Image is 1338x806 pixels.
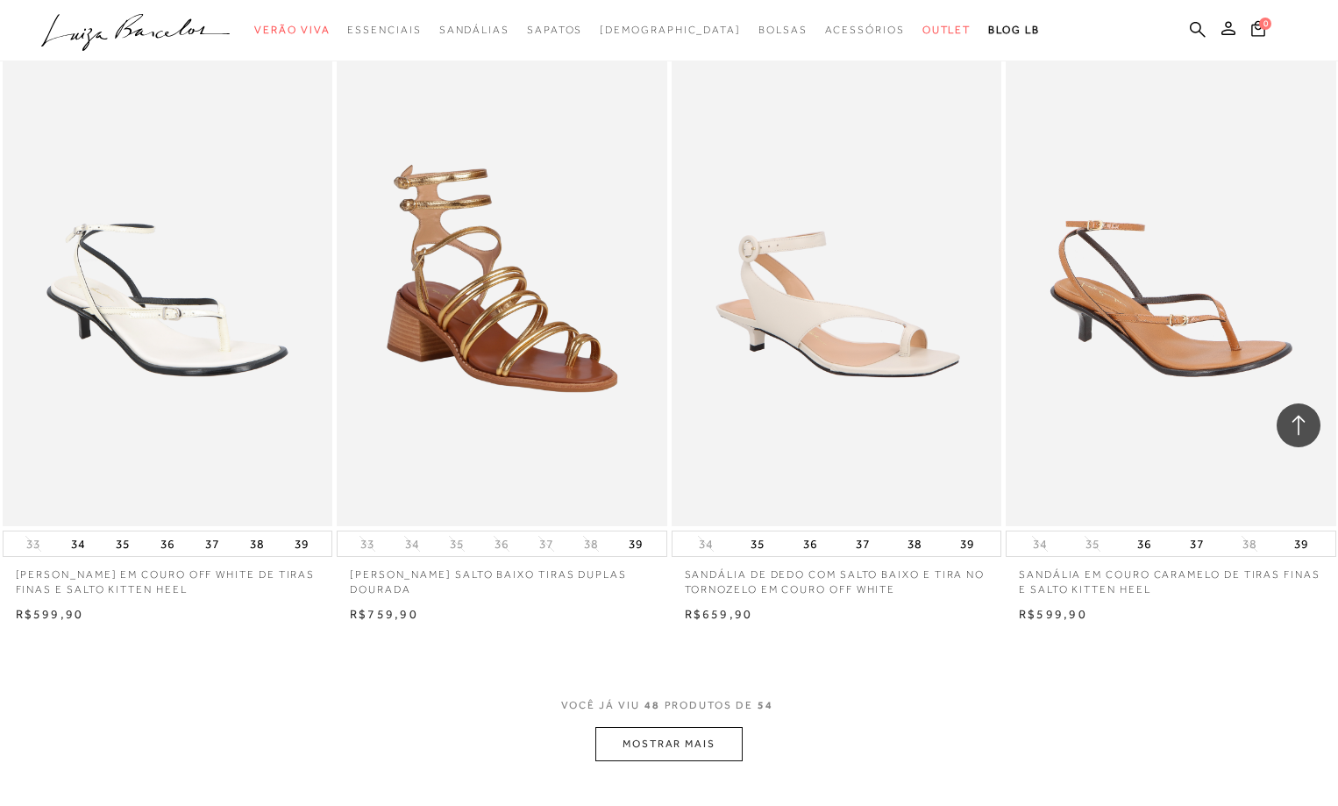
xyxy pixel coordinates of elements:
[850,531,875,556] button: 37
[66,531,90,556] button: 34
[1132,531,1157,556] button: 36
[825,24,905,36] span: Acessórios
[16,607,84,621] span: R$599,90
[955,531,979,556] button: 39
[623,531,648,556] button: 39
[988,14,1039,46] a: BLOG LB
[350,607,418,621] span: R$759,90
[745,531,770,556] button: 35
[758,14,808,46] a: categoryNavScreenReaderText
[3,557,333,597] a: [PERSON_NAME] EM COURO OFF WHITE DE TIRAS FINAS E SALTO KITTEN HEEL
[1185,531,1209,556] button: 37
[685,607,753,621] span: R$659,90
[439,24,509,36] span: Sandálias
[758,24,808,36] span: Bolsas
[673,33,1000,524] img: SANDÁLIA DE DEDO COM SALTO BAIXO E TIRA NO TORNOZELO EM COURO OFF WHITE
[527,14,582,46] a: categoryNavScreenReaderText
[439,14,509,46] a: categoryNavScreenReaderText
[534,536,559,553] button: 37
[400,536,424,553] button: 34
[200,531,224,556] button: 37
[561,699,778,711] span: VOCÊ JÁ VIU PRODUTOS DE
[338,33,665,524] img: Sandália salto baixo tiras duplas dourada
[922,24,971,36] span: Outlet
[527,24,582,36] span: Sapatos
[902,531,927,556] button: 38
[1237,536,1262,553] button: 38
[110,531,135,556] button: 35
[338,33,665,524] a: Sandália salto baixo tiras duplas dourada Sandália salto baixo tiras duplas dourada
[21,536,46,553] button: 33
[1080,536,1105,553] button: 35
[600,24,741,36] span: [DEMOGRAPHIC_DATA]
[798,531,822,556] button: 36
[644,699,660,711] span: 48
[758,699,773,711] span: 54
[595,727,743,761] button: MOSTRAR MAIS
[1019,607,1087,621] span: R$599,90
[254,24,330,36] span: Verão Viva
[347,14,421,46] a: categoryNavScreenReaderText
[825,14,905,46] a: categoryNavScreenReaderText
[1007,33,1334,524] a: SANDÁLIA EM COURO CARAMELO DE TIRAS FINAS E SALTO KITTEN HEEL SANDÁLIA EM COURO CARAMELO DE TIRAS...
[1028,536,1052,553] button: 34
[673,33,1000,524] a: SANDÁLIA DE DEDO COM SALTO BAIXO E TIRA NO TORNOZELO EM COURO OFF WHITE SANDÁLIA DE DEDO COM SALT...
[672,557,1002,597] a: SANDÁLIA DE DEDO COM SALTO BAIXO E TIRA NO TORNOZELO EM COURO OFF WHITE
[254,14,330,46] a: categoryNavScreenReaderText
[355,536,380,553] button: 33
[988,24,1039,36] span: BLOG LB
[445,536,469,553] button: 35
[1246,19,1270,43] button: 0
[337,557,667,597] a: [PERSON_NAME] salto baixo tiras duplas dourada
[579,536,603,553] button: 38
[347,24,421,36] span: Essenciais
[4,33,331,524] a: SANDÁLIA EM COURO OFF WHITE DE TIRAS FINAS E SALTO KITTEN HEEL SANDÁLIA EM COURO OFF WHITE DE TIR...
[1289,531,1313,556] button: 39
[245,531,269,556] button: 38
[1006,557,1336,597] a: SANDÁLIA EM COURO CARAMELO DE TIRAS FINAS E SALTO KITTEN HEEL
[600,14,741,46] a: noSubCategoriesText
[1007,33,1334,524] img: SANDÁLIA EM COURO CARAMELO DE TIRAS FINAS E SALTO KITTEN HEEL
[289,531,314,556] button: 39
[694,536,718,553] button: 34
[1259,18,1271,30] span: 0
[155,531,180,556] button: 36
[4,33,331,524] img: SANDÁLIA EM COURO OFF WHITE DE TIRAS FINAS E SALTO KITTEN HEEL
[922,14,971,46] a: categoryNavScreenReaderText
[489,536,514,553] button: 36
